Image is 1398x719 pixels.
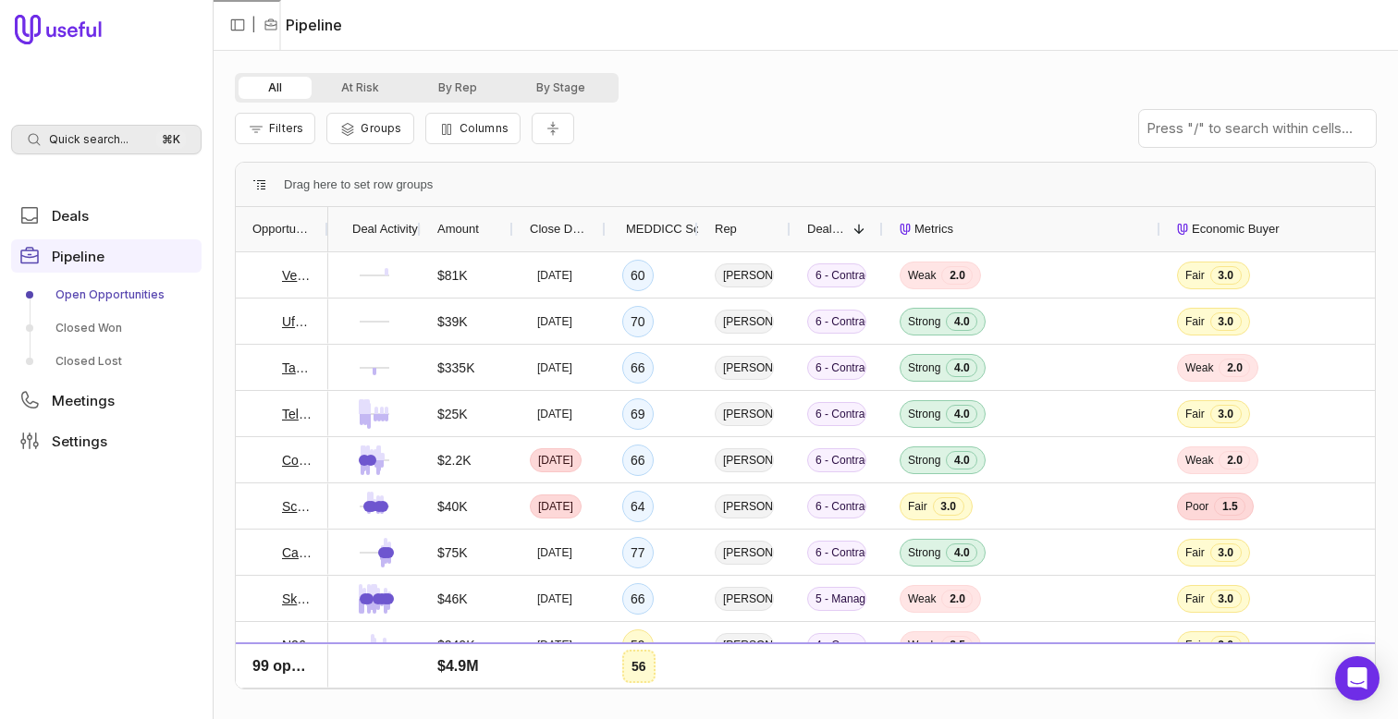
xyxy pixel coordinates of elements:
span: Strong [908,453,940,468]
span: Fair [1185,684,1205,699]
a: SchoolAI [282,495,312,518]
span: 5 - Managed POC [807,587,866,611]
span: Rep [715,218,737,240]
span: [PERSON_NAME] [715,402,774,426]
span: 4 - Commercial & Product Validation [807,679,866,703]
a: Deals [11,199,202,232]
span: Fair [1185,638,1205,652]
span: Weak [908,591,936,606]
time: [DATE] [538,499,573,514]
div: MEDDICC Score [622,207,681,251]
span: 4.0 [946,405,977,423]
span: Groups [361,121,401,135]
span: 4 - Commercial & Product Validation [807,633,866,657]
a: Coposit [282,449,312,471]
div: 59 [631,634,645,656]
span: 4.0 [946,543,977,562]
time: [DATE] [537,638,572,652]
div: 77 [631,542,645,564]
div: 66 [631,449,645,471]
span: $240K [437,634,474,656]
div: 69 [631,403,645,425]
span: 3.0 [1210,266,1242,285]
span: Fair [1185,545,1205,560]
time: [DATE] [537,545,572,560]
span: [PERSON_NAME] [715,310,774,334]
button: Group Pipeline [326,113,413,144]
span: [PERSON_NAME] [715,541,774,565]
a: Telenav - Snowflake [282,403,312,425]
a: Closed Lost [11,347,202,376]
span: Close Date [530,218,589,240]
span: $25K [437,403,468,425]
span: 6 - Contract Negotiation [807,541,866,565]
a: Campaign Solutions [282,542,312,564]
span: 3.0 [1210,312,1242,331]
a: Open Opportunities [11,280,202,310]
span: $46K [437,588,468,610]
span: Fair [1185,591,1205,606]
span: Deal Activity [352,218,418,240]
button: At Risk [312,77,409,99]
span: Deals [52,209,89,223]
span: $80K [437,680,468,702]
span: Opportunity [252,218,312,240]
button: Collapse all rows [532,113,574,145]
span: Metrics [914,218,953,240]
time: [DATE] [537,360,572,375]
time: [DATE] [537,591,572,606]
span: 3.0 [933,497,964,516]
span: 6 - Contract Negotiation [807,356,866,380]
span: 2.0 [1219,451,1250,469]
a: Closed Won [11,313,202,343]
span: 2.0 [1219,359,1250,377]
span: Quick search... [49,132,129,147]
span: Fair [1185,314,1205,329]
span: Strong [908,545,940,560]
span: Settings [52,434,107,448]
button: Columns [425,113,521,144]
span: 3.0 [1210,543,1242,562]
span: [PERSON_NAME] [715,587,774,611]
div: 66 [631,588,645,610]
span: 1.5 [1214,497,1245,516]
span: 2.5 [941,636,973,654]
span: 4.0 [946,312,977,331]
span: 3.0 [1210,636,1242,654]
span: Strong [908,360,940,375]
span: $2.2K [437,449,472,471]
kbd: ⌘ K [156,130,186,149]
span: Poor [1185,499,1208,514]
a: Pipeline [11,239,202,273]
span: 4.0 [946,359,977,377]
button: All [239,77,312,99]
button: Filter Pipeline [235,113,315,144]
a: Ufurnish - reconnect [282,311,312,333]
span: [PERSON_NAME] [715,633,774,657]
span: 6 - Contract Negotiation [807,494,866,518]
span: Strong [908,684,940,699]
span: [PERSON_NAME] [715,356,774,380]
span: Weak [908,268,936,283]
button: By Stage [507,77,615,99]
span: Fair [908,499,927,514]
li: Pipeline [264,14,342,36]
span: 6 - Contract Negotiation [807,263,866,287]
a: Settings [11,424,202,457]
a: Monarch [282,680,312,702]
span: 3.0 [1210,405,1242,423]
span: Columns [460,121,509,135]
span: 6 - Contract Negotiation [807,448,866,472]
div: 66 [631,357,645,379]
div: Pipeline submenu [11,280,202,376]
span: 2.0 [941,590,973,608]
span: [PERSON_NAME] [715,263,774,287]
span: [PERSON_NAME] [715,679,774,703]
span: 2.0 [941,266,973,285]
a: Meetings [11,384,202,417]
span: 6 - Contract Negotiation [807,402,866,426]
div: 64 [631,495,645,518]
span: Fair [1185,407,1205,421]
div: Metrics [900,207,1144,251]
span: $335K [437,357,474,379]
